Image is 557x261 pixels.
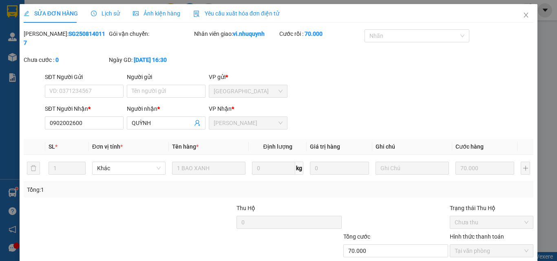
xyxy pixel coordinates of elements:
input: VD: Bàn, Ghế [172,162,245,175]
div: Tổng: 1 [27,185,216,194]
span: Ảnh kiện hàng [133,10,180,17]
span: Định lượng [263,143,292,150]
span: clock-circle [91,11,97,16]
span: kg [295,162,303,175]
b: 0 [55,57,59,63]
span: Sài Gòn [214,85,283,97]
span: SL [49,143,55,150]
span: Phan Rang [214,117,283,129]
div: SĐT Người Gửi [45,72,124,81]
div: Ngày GD: [109,55,192,64]
span: Lịch sử [91,10,120,17]
span: Yêu cầu xuất hóa đơn điện tử [193,10,279,17]
span: Cước hàng [455,143,484,150]
b: 70.000 [305,31,323,37]
button: plus [521,162,530,175]
b: [DATE] 16:30 [134,57,167,63]
span: edit [24,11,29,16]
span: Tên hàng [172,143,199,150]
input: 0 [455,162,514,175]
span: VP Nhận [209,105,232,112]
span: Chưa thu [455,216,528,228]
span: picture [133,11,139,16]
div: Cước rồi : [279,29,363,38]
button: delete [27,162,40,175]
div: SĐT Người Nhận [45,104,124,113]
th: Ghi chú [372,139,452,155]
b: vi.nhuquynh [233,31,265,37]
span: Thu Hộ [237,205,255,211]
button: Close [515,4,537,27]
input: 0 [310,162,369,175]
label: Hình thức thanh toán [450,233,504,240]
div: VP gửi [209,72,287,81]
span: user-add [194,120,201,126]
div: Nhân viên giao: [194,29,278,38]
span: close [523,12,529,18]
span: Khác [97,162,161,174]
div: Người gửi [127,72,206,81]
input: Ghi Chú [376,162,449,175]
span: Đơn vị tính [92,143,123,150]
div: Chưa cước : [24,55,107,64]
span: Giá trị hàng [310,143,340,150]
img: icon [193,11,200,17]
span: Tổng cước [343,233,370,240]
div: Trạng thái Thu Hộ [450,204,533,213]
span: SỬA ĐƠN HÀNG [24,10,78,17]
span: Tại văn phòng [455,245,528,257]
div: Người nhận [127,104,206,113]
div: [PERSON_NAME]: [24,29,107,47]
div: Gói vận chuyển: [109,29,192,38]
